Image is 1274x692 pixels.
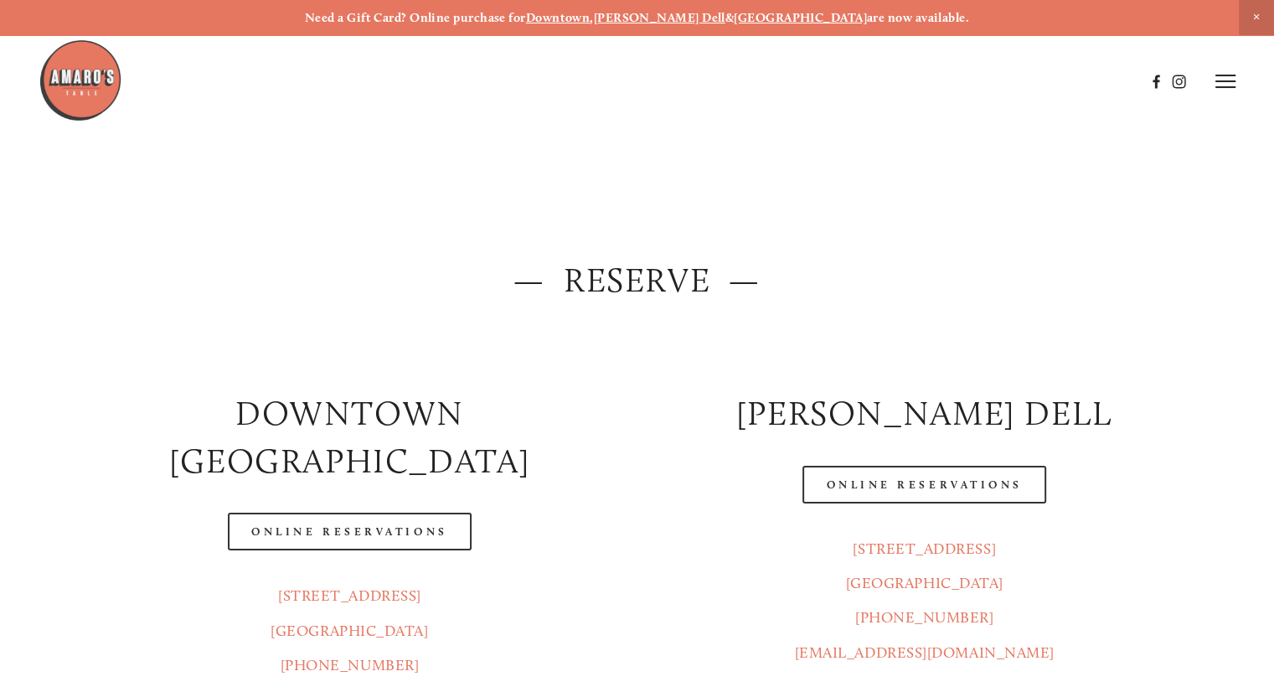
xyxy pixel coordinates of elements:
[734,10,867,25] a: [GEOGRAPHIC_DATA]
[305,10,526,25] strong: Need a Gift Card? Online purchase for
[867,10,969,25] strong: are now available.
[590,10,593,25] strong: ,
[526,10,591,25] a: Downtown
[853,540,996,558] a: [STREET_ADDRESS]
[281,656,420,674] a: [PHONE_NUMBER]
[76,390,622,484] h2: Downtown [GEOGRAPHIC_DATA]
[855,608,994,627] a: [PHONE_NUMBER]
[594,10,725,25] a: [PERSON_NAME] Dell
[846,574,1003,592] a: [GEOGRAPHIC_DATA]
[652,390,1198,437] h2: [PERSON_NAME] DELL
[725,10,734,25] strong: &
[76,256,1198,304] h2: — Reserve —
[39,39,122,122] img: Amaro's Table
[802,466,1045,504] a: Online Reservations
[228,513,471,550] a: Online Reservations
[795,643,1055,662] a: [EMAIL_ADDRESS][DOMAIN_NAME]
[271,622,428,640] a: [GEOGRAPHIC_DATA]
[278,586,421,605] a: [STREET_ADDRESS]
